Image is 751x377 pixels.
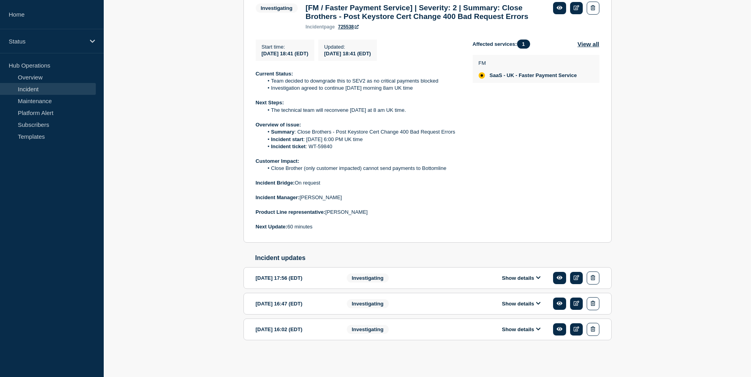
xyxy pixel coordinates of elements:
strong: Product Line representative: [256,209,325,215]
div: [DATE] 16:47 (EDT) [256,297,335,310]
strong: Incident Manager: [256,194,300,200]
p: Status [9,38,85,45]
strong: Incident Bridge: [256,180,295,186]
li: Close Brother (only customer impacted) cannot send payments to Bottomline [263,165,460,172]
p: 60 minutes [256,223,460,230]
li: : Close Brothers - Post Keystore Cert Change 400 Bad Request Errors [263,128,460,136]
span: Investigating [347,325,389,334]
strong: Incident ticket [271,143,306,149]
span: SaaS - UK - Faster Payment Service [490,72,577,79]
strong: Summary [271,129,295,135]
li: Investigation agreed to continue [DATE] morning 8am UK time [263,85,460,92]
strong: Next Steps: [256,100,284,106]
strong: Next Update: [256,224,287,230]
span: [DATE] 18:41 (EDT) [262,51,308,57]
strong: Customer Impact: [256,158,300,164]
button: View all [578,40,599,49]
button: Show details [500,326,543,333]
span: Investigating [347,273,389,283]
strong: Overview of issue: [256,122,301,128]
p: Updated : [324,44,371,50]
p: On request [256,179,460,187]
span: Investigating [347,299,389,308]
span: 1 [517,40,530,49]
button: Show details [500,275,543,281]
p: Start time : [262,44,308,50]
li: : WT-59840 [263,143,460,150]
button: Show details [500,300,543,307]
div: [DATE] 17:56 (EDT) [256,271,335,285]
p: [PERSON_NAME] [256,194,460,201]
strong: Current Status: [256,71,293,77]
a: 725538 [338,24,359,30]
li: The technical team will reconvene [DATE] at 8 am UK time. [263,107,460,114]
div: affected [479,72,485,79]
li: : [DATE] 6:00 PM UK time [263,136,460,143]
p: FM [479,60,577,66]
div: [DATE] 16:02 (EDT) [256,323,335,336]
h2: Incident updates [255,254,612,262]
div: [DATE] 18:41 (EDT) [324,50,371,57]
span: incident [306,24,324,30]
p: page [306,24,335,30]
li: Team decided to downgrade this to SEV2 as no critical payments blocked [263,77,460,85]
strong: Incident start [271,136,304,142]
span: Investigating [256,4,298,13]
p: [PERSON_NAME] [256,209,460,216]
span: Affected services: [473,40,534,49]
h3: [FM / Faster Payment Service] | Severity: 2 | Summary: Close Brothers - Post Keystore Cert Change... [306,4,545,21]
